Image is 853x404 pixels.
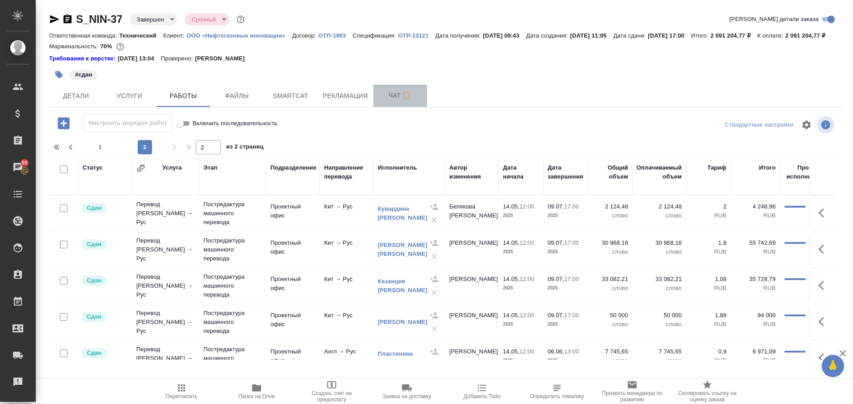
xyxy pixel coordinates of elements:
td: Проектный офис [266,270,320,302]
p: 7 745,65 [637,347,682,356]
span: Детали [55,90,97,102]
p: 6 971,09 [735,347,776,356]
span: Работы [162,90,205,102]
div: Автор изменения [449,163,494,181]
p: RUB [735,247,776,256]
a: ООО «Нефтегазовые инновации» [186,31,292,39]
p: 30 968,16 [592,238,628,247]
button: Завершен [134,16,167,23]
div: Менеджер проверил работу исполнителя, передает ее на следующий этап [80,238,127,251]
p: RUB [691,356,726,365]
p: 2025 [503,320,539,329]
p: 2025 [548,247,583,256]
p: ООО «Нефтегазовые инновации» [186,32,292,39]
p: Маржинальность: [49,43,100,50]
p: Технический [119,32,163,39]
p: Проверено: [161,54,195,63]
div: Направление перевода [324,163,369,181]
p: слово [592,211,628,220]
td: Проектный офис [266,198,320,229]
span: 1 [93,143,107,152]
p: 09.07, [548,312,564,319]
div: Менеджер проверил работу исполнителя, передает ее на следующий этап [80,347,127,359]
p: слово [637,211,682,220]
p: [DATE] 09:43 [483,32,526,39]
p: слово [637,284,682,293]
p: Дата получения: [435,32,483,39]
p: 7 745,65 [592,347,628,356]
p: [DATE] 11:05 [570,32,613,39]
p: 33 082,21 [592,275,628,284]
span: Услуги [108,90,151,102]
p: Спецификация: [353,32,398,39]
div: Тариф [707,163,726,172]
span: из 2 страниц [226,141,264,154]
p: 2 124,48 [592,202,628,211]
svg: Подписаться [401,90,412,101]
span: Чат [379,90,422,101]
p: К оплате: [757,32,785,39]
p: Дата создания: [526,32,570,39]
button: 524012.49 RUB; [114,41,126,52]
p: 09.07, [548,276,564,282]
div: Исполнитель [378,163,417,172]
p: 33 082,21 [637,275,682,284]
td: Перевод [PERSON_NAME] → Рус [132,196,199,231]
p: 35 728,79 [735,275,776,284]
p: 14.05, [503,312,519,319]
a: [PERSON_NAME] [378,319,427,325]
p: 2025 [503,211,539,220]
div: Менеджер проверил работу исполнителя, передает ее на следующий этап [80,275,127,287]
button: Здесь прячутся важные кнопки [813,238,835,260]
p: слово [592,356,628,365]
p: 55 742,69 [735,238,776,247]
td: Англ → Рус [320,343,373,374]
button: Скопировать ссылку для ЯМессенджера [49,14,60,25]
p: слово [592,320,628,329]
p: 14.05, [503,203,519,210]
p: Постредактура машинного перевода [203,345,262,372]
button: 1 [93,140,107,154]
p: 09.07, [548,203,564,210]
p: [DATE] 13:04 [118,54,161,63]
span: Smartcat [269,90,312,102]
p: Сдан [87,204,101,213]
p: [PERSON_NAME] [195,54,251,63]
div: Завершен [185,13,229,26]
td: Кит → Рус [320,306,373,338]
p: #сдан [75,70,92,79]
td: Проектный офис [266,343,320,374]
p: 2 124,48 [637,202,682,211]
a: OTP-13121 [398,31,435,39]
div: Этап [203,163,217,172]
p: 14.05, [503,276,519,282]
p: слово [592,247,628,256]
p: слово [637,247,682,256]
p: Сдан [87,240,101,249]
p: 1,8 [691,238,726,247]
td: Кит → Рус [320,270,373,302]
button: Чтобы определение сработало, загрузи исходные файлы на странице "файлы" и привяжи проект в SmartCat [519,379,595,404]
button: Сгруппировать [136,164,145,173]
div: Менеджер проверил работу исполнителя, передает ее на следующий этап [80,311,127,323]
button: Здесь прячутся важные кнопки [813,311,835,332]
p: 14.05, [503,239,519,246]
span: 🙏 [825,357,840,375]
div: Дата завершения [548,163,583,181]
p: 94 000 [735,311,776,320]
p: 2 091 204,77 ₽ [710,32,757,39]
p: 2025 [503,247,539,256]
p: [DATE] 17:00 [648,32,691,39]
div: Услуга [162,163,182,172]
p: 2025 [503,356,539,365]
div: Менеджер проверил работу исполнителя, передает ее на следующий этап [80,202,127,214]
button: Здесь прячутся важные кнопки [813,275,835,296]
td: Кит → Рус [320,198,373,229]
p: слово [592,284,628,293]
p: ОТП-1983 [318,32,353,39]
p: 2025 [548,284,583,293]
p: 13:00 [564,348,579,355]
p: Ответственная команда: [49,32,119,39]
p: Договор: [292,32,318,39]
p: RUB [735,284,776,293]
